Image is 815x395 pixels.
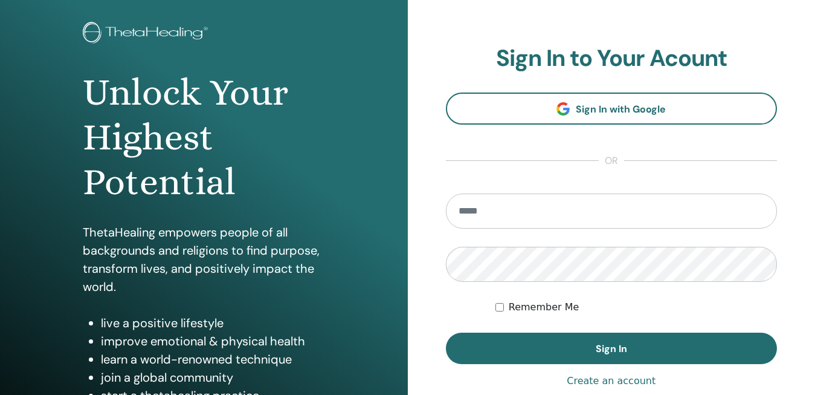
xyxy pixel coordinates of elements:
[83,223,324,296] p: ThetaHealing empowers people of all backgrounds and religions to find purpose, transform lives, a...
[599,154,624,168] span: or
[446,93,778,125] a: Sign In with Google
[446,45,778,73] h2: Sign In to Your Acount
[101,368,324,387] li: join a global community
[509,300,579,315] label: Remember Me
[495,300,777,315] div: Keep me authenticated indefinitely or until I manually logout
[83,70,324,205] h1: Unlock Your Highest Potential
[101,350,324,368] li: learn a world-renowned technique
[101,332,324,350] li: improve emotional & physical health
[567,374,656,388] a: Create an account
[596,342,627,355] span: Sign In
[446,333,778,364] button: Sign In
[576,103,666,116] span: Sign In with Google
[101,314,324,332] li: live a positive lifestyle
